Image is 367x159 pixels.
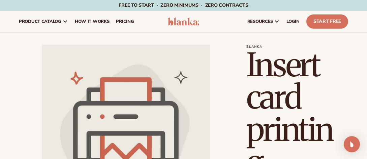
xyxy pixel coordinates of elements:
[344,136,360,152] div: Open Intercom Messenger
[247,19,273,24] span: resources
[71,11,113,32] a: How It Works
[113,11,137,32] a: pricing
[16,11,71,32] a: product catalog
[75,19,110,24] span: How It Works
[283,11,303,32] a: LOGIN
[168,17,199,26] img: logo
[119,2,248,8] span: Free to start · ZERO minimums · ZERO contracts
[116,19,134,24] span: pricing
[19,19,61,24] span: product catalog
[306,14,348,29] a: Start Free
[244,11,283,32] a: resources
[286,19,300,24] span: LOGIN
